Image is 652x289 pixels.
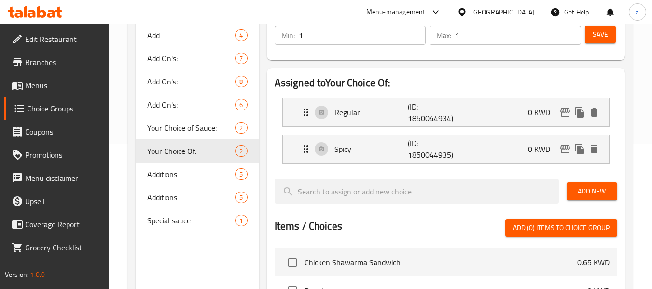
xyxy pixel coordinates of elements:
button: duplicate [572,105,587,120]
button: edit [558,105,572,120]
div: Choices [235,192,247,203]
p: Regular [334,107,408,118]
span: 7 [236,54,247,63]
input: search [275,179,559,204]
div: Choices [235,215,247,226]
p: 0.65 KWD [577,257,610,268]
div: Add4 [136,24,259,47]
a: Grocery Checklist [4,236,109,259]
a: Upsell [4,190,109,213]
span: Menu disclaimer [25,172,101,184]
span: Add On's: [147,76,235,87]
li: Expand [275,94,617,131]
span: Your Choice Of: [147,145,235,157]
div: Additions5 [136,163,259,186]
div: Your Choice of Sauce:2 [136,116,259,139]
div: Add On's:6 [136,93,259,116]
button: Add New [567,182,617,200]
span: 8 [236,77,247,86]
span: 1.0.0 [30,268,45,281]
span: 4 [236,31,247,40]
p: Max: [436,29,451,41]
button: delete [587,105,601,120]
span: a [636,7,639,17]
span: Additions [147,168,235,180]
p: 0 KWD [528,107,558,118]
p: 0 KWD [528,143,558,155]
span: 2 [236,124,247,133]
span: Coupons [25,126,101,138]
h2: Assigned to Your Choice Of: [275,76,617,90]
div: Add On's:8 [136,70,259,93]
button: delete [587,142,601,156]
span: Add (0) items to choice group [513,222,610,234]
div: [GEOGRAPHIC_DATA] [471,7,535,17]
span: Chicken Shawarma Sandwich [305,257,577,268]
button: duplicate [572,142,587,156]
button: edit [558,142,572,156]
a: Coupons [4,120,109,143]
div: Additions5 [136,186,259,209]
span: Save [593,28,608,41]
div: Choices [235,29,247,41]
div: Your Choice Of:2 [136,139,259,163]
span: Additions [147,192,235,203]
span: 5 [236,193,247,202]
div: Choices [235,145,247,157]
span: Add New [574,185,610,197]
div: Choices [235,168,247,180]
li: Expand [275,131,617,167]
div: Expand [283,135,609,163]
div: Add On's:7 [136,47,259,70]
span: Upsell [25,195,101,207]
span: Edit Restaurant [25,33,101,45]
p: (ID: 1850044934) [408,101,457,124]
a: Coverage Report [4,213,109,236]
div: Menu-management [366,6,426,18]
button: Add (0) items to choice group [505,219,617,237]
div: Expand [283,98,609,126]
span: Coverage Report [25,219,101,230]
a: Edit Restaurant [4,28,109,51]
h2: Items / Choices [275,219,342,234]
span: Grocery Checklist [25,242,101,253]
a: Choice Groups [4,97,109,120]
span: Promotions [25,149,101,161]
div: Choices [235,99,247,110]
span: 2 [236,147,247,156]
span: Choice Groups [27,103,101,114]
span: Add On's: [147,53,235,64]
span: Version: [5,268,28,281]
div: Choices [235,122,247,134]
span: 6 [236,100,247,110]
span: Add On's: [147,99,235,110]
div: Choices [235,53,247,64]
span: 1 [236,216,247,225]
span: Menus [25,80,101,91]
span: Your Choice of Sauce: [147,122,235,134]
span: Special sauce [147,215,235,226]
span: Branches [25,56,101,68]
a: Promotions [4,143,109,166]
p: Spicy [334,143,408,155]
p: Min: [281,29,295,41]
span: Select choice [282,252,303,273]
span: 5 [236,170,247,179]
a: Branches [4,51,109,74]
button: Save [585,26,616,43]
div: Special sauce1 [136,209,259,232]
span: Add [147,29,235,41]
a: Menu disclaimer [4,166,109,190]
p: (ID: 1850044935) [408,138,457,161]
a: Menus [4,74,109,97]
